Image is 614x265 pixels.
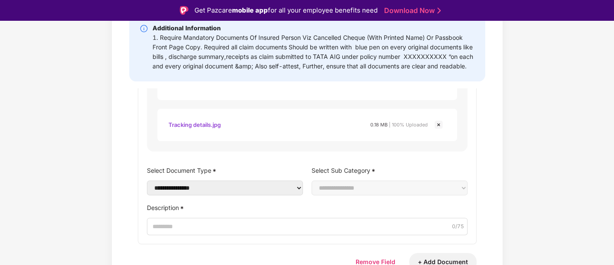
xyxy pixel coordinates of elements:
[140,24,148,33] img: svg+xml;base64,PHN2ZyBpZD0iSW5mby0yMHgyMCIgeG1sbnM9Imh0dHA6Ly93d3cudzMub3JnLzIwMDAvc3ZnIiB3aWR0aD...
[153,24,221,32] b: Additional Information
[194,5,378,16] div: Get Pazcare for all your employee benefits need
[180,6,188,15] img: Logo
[232,6,268,14] strong: mobile app
[169,117,221,132] div: Tracking details.jpg
[370,122,388,128] span: 0.18 MB
[153,33,475,71] div: 1. Require Mandatory Documents Of Insured Person Viz Cancelled Cheque (With Printed Name) Or Pass...
[384,6,438,15] a: Download Now
[389,122,428,128] span: | 100% Uploaded
[452,223,464,231] span: 0 /75
[433,120,444,130] img: svg+xml;base64,PHN2ZyBpZD0iQ3Jvc3MtMjR4MjQiIHhtbG5zPSJodHRwOi8vd3d3LnczLm9yZy8yMDAwL3N2ZyIgd2lkdG...
[147,202,468,214] label: Description
[147,165,303,177] label: Select Document Type
[437,6,441,15] img: Stroke
[312,165,468,177] label: Select Sub Category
